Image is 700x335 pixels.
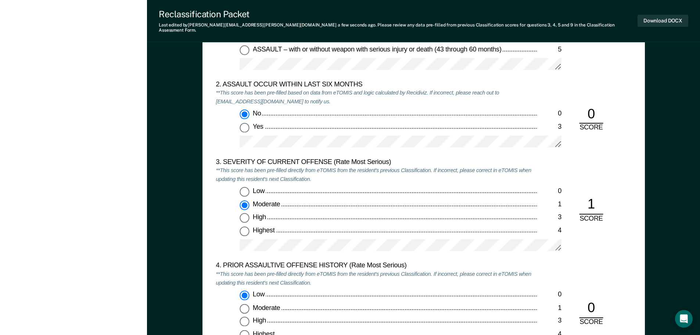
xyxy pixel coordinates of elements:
div: 2. ASSAULT OCCUR WITHIN LAST SIX MONTHS [216,80,538,89]
div: 3 [538,213,561,222]
div: 0 [579,300,603,318]
div: SCORE [573,214,609,223]
span: Moderate [252,200,281,207]
div: 1 [538,200,561,209]
span: High [252,317,267,324]
span: ASSAULT – with or without weapon with serious injury or death (43 through 60 months) [252,45,502,52]
span: Yes [252,122,264,130]
input: Highest4 [240,226,249,236]
div: Open Intercom Messenger [675,310,693,328]
span: No [252,110,262,117]
input: High3 [240,213,249,222]
div: 1 [538,304,561,313]
span: High [252,213,267,220]
div: 1 [579,196,603,214]
div: 3. SEVERITY OF CURRENT OFFENSE (Rate Most Serious) [216,157,538,166]
div: 0 [538,187,561,196]
div: 5 [538,45,561,54]
div: 3 [538,122,561,131]
span: Low [252,291,266,298]
span: Moderate [252,304,281,311]
button: Download DOCX [638,15,688,27]
em: **This score has been pre-filled directly from eTOMIS from the resident's previous Classification... [216,167,531,182]
div: SCORE [573,124,609,132]
div: 0 [538,291,561,299]
input: ASSAULT – with or without weapon with serious injury or death (43 through 60 months)5 [240,45,249,54]
input: Yes3 [240,122,249,132]
div: Reclassification Packet [159,9,638,19]
input: Moderate1 [240,304,249,313]
input: High3 [240,317,249,326]
em: **This score has been pre-filled based on data from eTOMIS and logic calculated by Recidiviz. If ... [216,89,499,105]
input: Low0 [240,187,249,197]
span: Low [252,187,266,195]
div: 4. PRIOR ASSAULTIVE OFFENSE HISTORY (Rate Most Serious) [216,261,538,270]
input: Low0 [240,291,249,300]
div: 0 [579,105,603,123]
div: 4 [538,226,561,235]
input: No0 [240,110,249,119]
span: Highest [252,226,276,234]
div: 0 [538,110,561,118]
span: a few seconds ago [338,22,376,28]
div: Last edited by [PERSON_NAME][EMAIL_ADDRESS][PERSON_NAME][DOMAIN_NAME] . Please review any data pr... [159,22,638,33]
div: 3 [538,317,561,325]
div: SCORE [573,318,609,327]
input: Moderate1 [240,200,249,210]
em: **This score has been pre-filled directly from eTOMIS from the resident's previous Classification... [216,271,531,286]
